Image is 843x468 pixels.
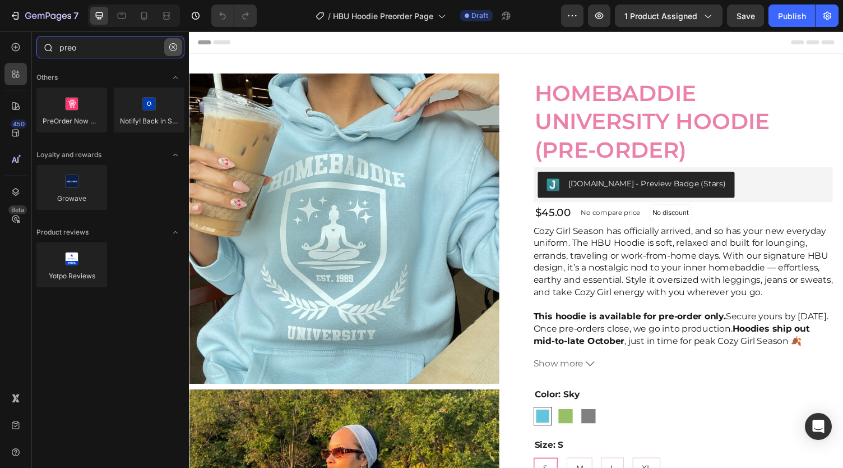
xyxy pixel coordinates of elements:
span: Cozy Girl Season has officially arrived, and so has your new everyday uniform. The HBU Hoodie is ... [354,200,661,273]
span: Others [36,72,58,82]
span: Save [737,11,755,21]
button: Publish [768,4,816,27]
span: Secure yours by [DATE]. Once pre-orders close, we go into production. , just in time for peak Coz... [354,288,657,324]
span: Loyalty and rewards [36,150,101,160]
span: HBU Hoodie Preorder Page [333,10,433,22]
button: Judge.me - Preview Badge (Stars) [358,144,561,171]
legend: Size: S [354,419,386,433]
button: 7 [4,4,84,27]
div: Open Intercom Messenger [805,413,832,440]
span: Show more [354,336,405,347]
img: Judgeme.png [367,151,381,164]
div: Undo/Redo [211,4,257,27]
div: 450 [11,120,27,129]
button: Show more [354,336,661,347]
div: Beta [8,205,27,214]
p: 7 [73,9,78,22]
span: Toggle open [166,68,184,86]
h1: Homebaddie University Hoodie (Pre-Order) [354,48,661,137]
button: 1 product assigned [615,4,722,27]
span: Toggle open [166,146,184,164]
span: / [328,10,331,22]
span: Product reviews [36,227,89,237]
input: Search Shopify Apps [36,36,184,58]
span: M [397,444,405,454]
span: 1 product assigned [624,10,697,22]
legend: Color: Sky [354,366,402,380]
div: $45.00 [354,178,393,195]
strong: This hoodie is available for pre-order only. [354,288,552,299]
strong: Hoodies ship out mid-to-late October [354,300,638,323]
span: XL [465,444,475,454]
p: No discount [476,181,513,191]
iframe: Design area [189,31,843,468]
span: S [364,444,369,454]
span: L [433,444,437,454]
span: Toggle open [166,223,184,241]
div: Publish [778,10,806,22]
span: Draft [471,11,488,21]
div: [DOMAIN_NAME] - Preview Badge (Stars) [390,151,552,163]
p: No compare price [402,183,464,190]
button: Save [727,4,764,27]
